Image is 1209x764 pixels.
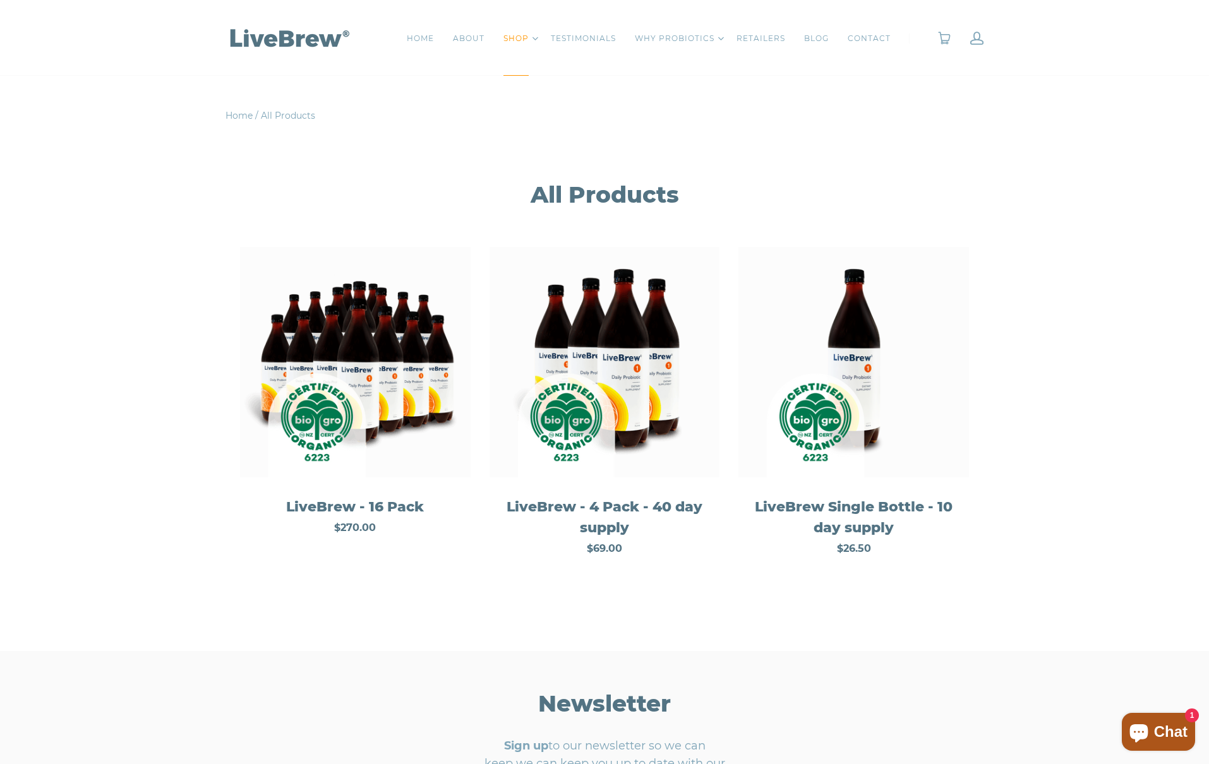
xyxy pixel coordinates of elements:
[261,110,315,121] span: All Products
[334,522,376,534] span: $270.00
[635,32,714,45] a: WHY PROBIOTICS
[748,496,959,538] div: LiveBrew Single Bottle - 10 day supply
[738,247,969,575] a: LiveBrew Single Bottle - 10 day supply LiveBrew Single Bottle - 10 day supply $26.50
[737,32,785,45] a: RETAILERS
[738,247,969,477] img: LiveBrew Single Bottle - 10 day supply
[490,247,720,575] a: LiveBrew - 4 Pack - 40 day supply LiveBrew - 4 Pack - 40 day supply $69.00
[453,32,484,45] a: ABOUT
[804,32,829,45] a: BLOG
[490,247,720,477] img: LiveBrew - 4 Pack - 40 day supply
[240,180,970,209] h1: All Products
[504,739,548,753] strong: Sign up
[499,496,711,538] div: LiveBrew - 4 Pack - 40 day supply
[226,110,253,121] a: Home
[481,689,728,718] h3: Newsletter
[407,32,434,45] a: HOME
[848,32,891,45] a: CONTACT
[226,27,352,49] img: LiveBrew
[503,32,529,45] a: SHOP
[240,247,471,477] img: LiveBrew - 16 Pack
[255,110,258,121] span: /
[837,542,871,554] span: $26.50
[1118,713,1199,754] inbox-online-store-chat: Shopify online store chat
[551,32,616,45] a: TESTIMONIALS
[250,496,461,517] div: LiveBrew - 16 Pack
[240,247,471,554] a: LiveBrew - 16 Pack LiveBrew - 16 Pack $270.00
[587,542,622,554] span: $69.00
